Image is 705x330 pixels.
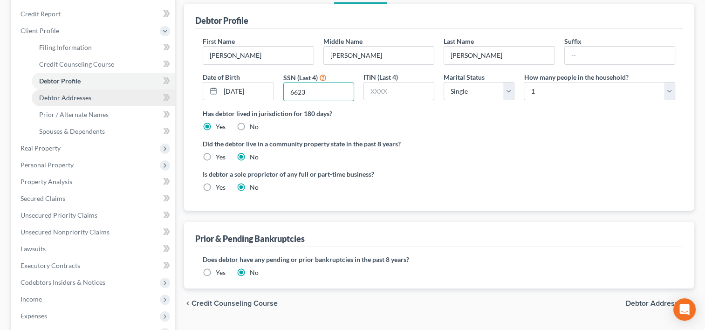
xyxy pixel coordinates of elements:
label: Has debtor lived in jurisdiction for 180 days? [203,109,675,118]
span: Real Property [21,144,61,152]
input: XXXX [284,83,354,101]
label: Date of Birth [203,72,240,82]
a: Unsecured Nonpriority Claims [13,224,175,241]
label: Yes [216,152,226,162]
label: Suffix [564,36,582,46]
span: Unsecured Nonpriority Claims [21,228,110,236]
a: Property Analysis [13,173,175,190]
a: Unsecured Priority Claims [13,207,175,224]
span: Codebtors Insiders & Notices [21,278,105,286]
label: Did the debtor live in a community property state in the past 8 years? [203,139,675,149]
span: Prior / Alternate Names [39,110,109,118]
label: SSN (Last 4) [283,73,318,82]
button: Debtor Addresses chevron_right [626,300,694,307]
a: Debtor Profile [32,73,175,89]
label: Is debtor a sole proprietor of any full or part-time business? [203,169,434,179]
div: Prior & Pending Bankruptcies [195,233,305,244]
span: Spouses & Dependents [39,127,105,135]
a: Credit Report [13,6,175,22]
span: Debtor Addresses [39,94,91,102]
label: No [250,152,259,162]
a: Executory Contracts [13,257,175,274]
a: Debtor Addresses [32,89,175,106]
button: chevron_left Credit Counseling Course [184,300,278,307]
input: -- [203,47,313,64]
label: Yes [216,268,226,277]
label: Last Name [444,36,474,46]
span: Debtor Addresses [626,300,686,307]
input: M.I [324,47,434,64]
span: Filing Information [39,43,92,51]
span: Property Analysis [21,178,72,186]
a: Spouses & Dependents [32,123,175,140]
label: How many people in the household? [524,72,628,82]
label: No [250,122,259,131]
i: chevron_left [184,300,192,307]
span: Lawsuits [21,245,46,253]
label: Marital Status [444,72,485,82]
span: Expenses [21,312,47,320]
span: Debtor Profile [39,77,81,85]
span: Personal Property [21,161,74,169]
span: Credit Counseling Course [39,60,114,68]
label: No [250,268,259,277]
span: Income [21,295,42,303]
span: Executory Contracts [21,261,80,269]
div: Debtor Profile [195,15,248,26]
a: Secured Claims [13,190,175,207]
span: Secured Claims [21,194,65,202]
label: Yes [216,122,226,131]
label: ITIN (Last 4) [363,72,398,82]
label: No [250,183,259,192]
a: Filing Information [32,39,175,56]
label: First Name [203,36,235,46]
span: Unsecured Priority Claims [21,211,97,219]
span: Client Profile [21,27,59,34]
input: -- [444,47,554,64]
label: Yes [216,183,226,192]
input: -- [565,47,675,64]
span: Credit Report [21,10,61,18]
input: MM/DD/YYYY [220,82,273,100]
span: Credit Counseling Course [192,300,278,307]
div: Open Intercom Messenger [673,298,696,321]
label: Middle Name [323,36,363,46]
a: Prior / Alternate Names [32,106,175,123]
a: Credit Counseling Course [32,56,175,73]
label: Does debtor have any pending or prior bankruptcies in the past 8 years? [203,254,675,264]
a: Lawsuits [13,241,175,257]
input: XXXX [364,82,434,100]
